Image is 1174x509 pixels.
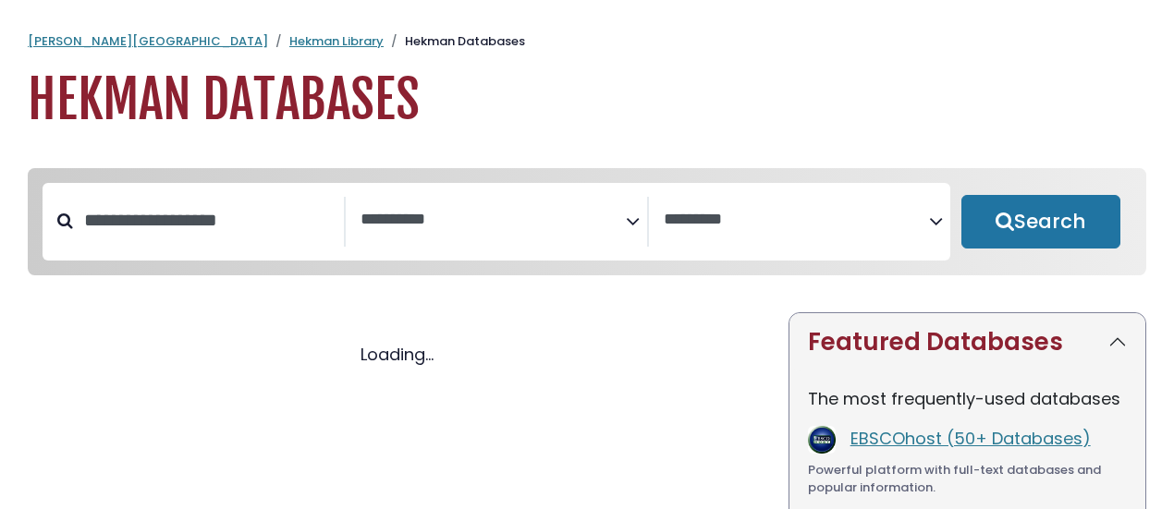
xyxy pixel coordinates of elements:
h1: Hekman Databases [28,69,1146,131]
p: The most frequently-used databases [808,386,1127,411]
div: Loading... [28,342,766,367]
button: Featured Databases [789,313,1145,371]
input: Search database by title or keyword [73,205,344,236]
nav: Search filters [28,168,1146,275]
nav: breadcrumb [28,32,1146,51]
a: Hekman Library [289,32,384,50]
div: Powerful platform with full-text databases and popular information. [808,461,1127,497]
li: Hekman Databases [384,32,525,51]
textarea: Search [361,211,626,230]
button: Submit for Search Results [961,195,1120,248]
a: EBSCOhost (50+ Databases) [850,427,1091,450]
a: [PERSON_NAME][GEOGRAPHIC_DATA] [28,32,268,50]
textarea: Search [664,211,929,230]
